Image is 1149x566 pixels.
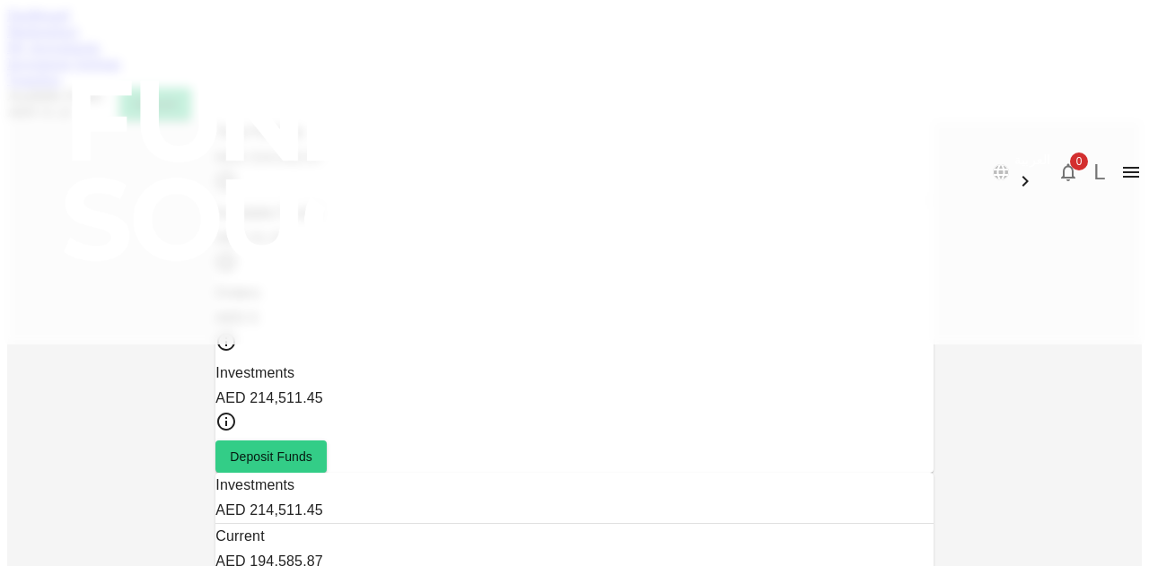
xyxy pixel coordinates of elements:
div: AED 214,511.45 [215,498,933,523]
span: Investments [215,365,294,380]
span: العربية [1014,152,1050,167]
button: Deposit Funds [215,440,327,473]
div: AED 214,511.45 [215,386,933,411]
span: 0 [1070,152,1088,170]
button: 0 [1050,154,1086,190]
span: Investments [215,477,294,492]
span: Current [215,528,264,544]
button: L [1086,159,1113,186]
